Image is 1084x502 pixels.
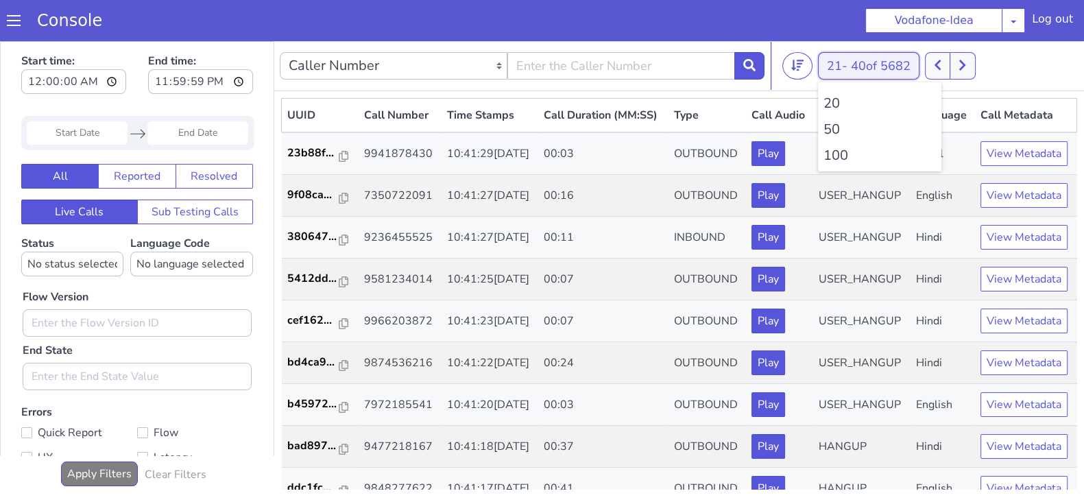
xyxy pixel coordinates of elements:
[751,142,785,167] button: Play
[287,145,353,162] a: 9f08ca...
[818,11,919,38] button: 21- 40of 5682
[287,438,339,455] p: ddc1fc...
[287,355,353,371] a: b45972...
[813,427,911,468] td: HANGUP
[21,195,123,235] label: Status
[442,176,539,217] td: 10:41:27[DATE]
[61,420,138,445] button: Apply Filters
[442,259,539,301] td: 10:41:23[DATE]
[359,343,442,385] td: 7972185541
[538,259,669,301] td: 00:07
[287,145,339,162] p: 9f08ca...
[813,217,911,259] td: USER_HANGUP
[21,407,137,426] label: UX
[980,393,1068,418] button: View Metadata
[669,301,747,343] td: OUTBOUND
[137,407,253,426] label: Latency
[538,343,669,385] td: 00:03
[751,226,785,250] button: Play
[287,229,353,246] a: 5412dd...
[359,134,442,176] td: 7350722091
[442,427,539,468] td: 10:41:17[DATE]
[538,385,669,427] td: 00:37
[751,435,785,459] button: Play
[911,217,975,259] td: Hindi
[911,91,975,134] td: Tamil
[538,58,669,92] th: Call Duration (MM:SS)
[148,28,253,53] input: End time:
[813,259,911,301] td: USER_HANGUP
[137,158,254,183] button: Sub Testing Calls
[980,100,1068,125] button: View Metadata
[669,259,747,301] td: OUTBOUND
[442,58,539,92] th: Time Stamps
[911,385,975,427] td: Hindi
[746,58,813,92] th: Call Audio
[21,382,137,401] label: Quick Report
[21,11,119,30] a: Console
[23,322,252,349] input: Enter the End State Value
[980,142,1068,167] button: View Metadata
[911,301,975,343] td: Hindi
[287,271,339,287] p: cef162...
[442,385,539,427] td: 10:41:18[DATE]
[1032,11,1073,33] div: Log out
[813,91,911,134] td: USER_HANGUP
[751,100,785,125] button: Play
[287,438,353,455] a: ddc1fc...
[823,104,936,125] li: 100
[21,211,123,235] select: Status
[823,78,936,99] li: 50
[442,91,539,134] td: 10:41:29[DATE]
[21,28,126,53] input: Start time:
[23,301,73,318] label: End State
[669,427,747,468] td: OUTBOUND
[669,134,747,176] td: OUTBOUND
[287,271,353,287] a: cef162...
[287,187,339,204] p: 380647...
[813,134,911,176] td: USER_HANGUP
[865,8,1002,33] button: Vodafone-Idea
[911,343,975,385] td: English
[538,427,669,468] td: 00:41
[911,427,975,468] td: English
[359,259,442,301] td: 9966203872
[980,351,1068,376] button: View Metadata
[538,217,669,259] td: 00:07
[359,301,442,343] td: 9874536216
[359,217,442,259] td: 9581234014
[442,217,539,259] td: 10:41:25[DATE]
[980,309,1068,334] button: View Metadata
[911,259,975,301] td: Hindi
[282,58,359,92] th: UUID
[823,52,936,73] li: 20
[27,80,128,104] input: Start Date
[21,158,138,183] button: Live Calls
[287,313,339,329] p: bd4ca9...
[538,301,669,343] td: 00:24
[980,184,1068,208] button: View Metadata
[23,268,252,296] input: Enter the Flow Version ID
[751,351,785,376] button: Play
[23,248,88,264] label: Flow Version
[980,226,1068,250] button: View Metadata
[359,91,442,134] td: 9941878430
[669,91,747,134] td: OUTBOUND
[148,8,253,57] label: End time:
[21,8,126,57] label: Start time:
[507,11,735,38] input: Enter the Caller Number
[538,91,669,134] td: 00:03
[911,176,975,217] td: Hindi
[751,309,785,334] button: Play
[176,123,253,147] button: Resolved
[669,176,747,217] td: INBOUND
[287,396,353,413] a: bad897...
[751,267,785,292] button: Play
[813,301,911,343] td: USER_HANGUP
[359,58,442,92] th: Call Number
[287,187,353,204] a: 380647...
[145,427,206,440] h6: Clear Filters
[442,301,539,343] td: 10:41:22[DATE]
[813,176,911,217] td: USER_HANGUP
[975,58,1077,92] th: Call Metadata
